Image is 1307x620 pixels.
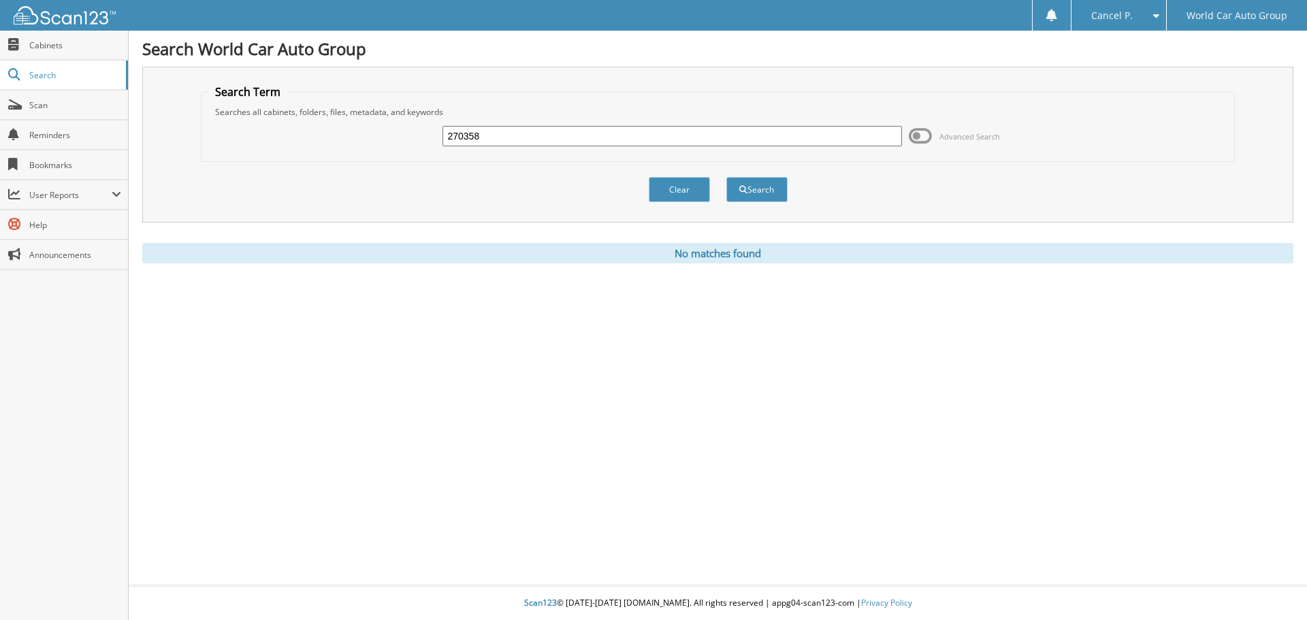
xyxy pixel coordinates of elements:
[142,243,1293,263] div: No matches found
[1091,12,1133,20] span: Cancel P.
[1187,12,1287,20] span: World Car Auto Group
[29,249,121,261] span: Announcements
[861,597,912,608] a: Privacy Policy
[29,99,121,111] span: Scan
[29,159,121,171] span: Bookmarks
[208,106,1228,118] div: Searches all cabinets, folders, files, metadata, and keywords
[142,37,1293,60] h1: Search World Car Auto Group
[524,597,557,608] span: Scan123
[29,129,121,141] span: Reminders
[726,177,788,202] button: Search
[29,189,112,201] span: User Reports
[14,6,116,25] img: scan123-logo-white.svg
[29,219,121,231] span: Help
[29,39,121,51] span: Cabinets
[939,131,1000,142] span: Advanced Search
[129,587,1307,620] div: © [DATE]-[DATE] [DOMAIN_NAME]. All rights reserved | appg04-scan123-com |
[1239,555,1307,620] iframe: Chat Widget
[208,84,287,99] legend: Search Term
[29,69,119,81] span: Search
[649,177,710,202] button: Clear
